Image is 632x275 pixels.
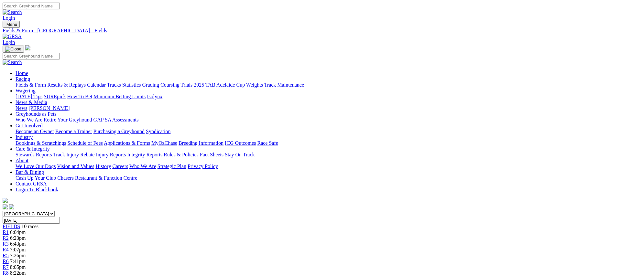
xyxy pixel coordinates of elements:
[16,82,46,88] a: Fields & Form
[122,82,141,88] a: Statistics
[257,140,278,146] a: Race Safe
[67,140,103,146] a: Schedule of Fees
[3,46,24,53] button: Toggle navigation
[16,94,629,100] div: Wagering
[3,247,9,252] a: R4
[87,82,106,88] a: Calendar
[25,45,30,50] img: logo-grsa-white.png
[3,217,60,224] input: Select date
[180,82,192,88] a: Trials
[47,82,86,88] a: Results & Replays
[16,134,33,140] a: Industry
[67,94,93,99] a: How To Bet
[21,224,38,229] span: 10 races
[3,59,22,65] img: Search
[10,241,26,247] span: 6:43pm
[44,117,92,122] a: Retire Your Greyhound
[16,181,47,186] a: Contact GRSA
[129,164,156,169] a: Who We Are
[16,187,58,192] a: Login To Blackbook
[3,34,22,39] img: GRSA
[146,129,170,134] a: Syndication
[16,76,30,82] a: Racing
[107,82,121,88] a: Tracks
[10,264,26,270] span: 8:05pm
[3,204,8,209] img: facebook.svg
[95,164,111,169] a: History
[3,259,9,264] a: R6
[200,152,223,157] a: Fact Sheets
[16,140,66,146] a: Bookings & Scratchings
[16,105,629,111] div: News & Media
[194,82,245,88] a: 2025 TAB Adelaide Cup
[3,264,9,270] a: R7
[104,140,150,146] a: Applications & Forms
[93,117,139,122] a: GAP SA Assessments
[6,22,17,27] span: Menu
[3,28,629,34] a: Fields & Form - [GEOGRAPHIC_DATA] - Fields
[3,198,8,203] img: logo-grsa-white.png
[246,82,263,88] a: Weights
[164,152,199,157] a: Rules & Policies
[16,129,54,134] a: Become an Owner
[10,247,26,252] span: 7:07pm
[3,21,20,28] button: Toggle navigation
[55,129,92,134] a: Become a Trainer
[16,117,42,122] a: Who We Are
[16,152,52,157] a: Stewards Reports
[16,82,629,88] div: Racing
[16,146,50,152] a: Care & Integrity
[28,105,70,111] a: [PERSON_NAME]
[142,82,159,88] a: Grading
[16,164,56,169] a: We Love Our Dogs
[57,164,94,169] a: Vision and Values
[16,88,36,93] a: Wagering
[147,94,162,99] a: Isolynx
[16,175,629,181] div: Bar & Dining
[10,229,26,235] span: 6:04pm
[3,229,9,235] a: R1
[158,164,186,169] a: Strategic Plan
[16,105,27,111] a: News
[16,117,629,123] div: Greyhounds as Pets
[3,53,60,59] input: Search
[16,100,47,105] a: News & Media
[93,129,145,134] a: Purchasing a Greyhound
[127,152,162,157] a: Integrity Reports
[3,235,9,241] a: R2
[264,82,304,88] a: Track Maintenance
[96,152,126,157] a: Injury Reports
[5,47,21,52] img: Close
[3,224,20,229] a: FIELDS
[16,94,42,99] a: [DATE] Tips
[16,123,43,128] a: Get Involved
[9,204,14,209] img: twitter.svg
[3,253,9,258] a: R5
[57,175,137,181] a: Chasers Restaurant & Function Centre
[112,164,128,169] a: Careers
[16,169,44,175] a: Bar & Dining
[3,241,9,247] a: R3
[16,164,629,169] div: About
[225,152,255,157] a: Stay On Track
[16,175,56,181] a: Cash Up Your Club
[3,9,22,15] img: Search
[44,94,66,99] a: SUREpick
[16,152,629,158] div: Care & Integrity
[151,140,177,146] a: MyOzChase
[16,129,629,134] div: Get Involved
[16,158,28,163] a: About
[16,140,629,146] div: Industry
[179,140,223,146] a: Breeding Information
[10,235,26,241] span: 6:23pm
[10,253,26,258] span: 7:26pm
